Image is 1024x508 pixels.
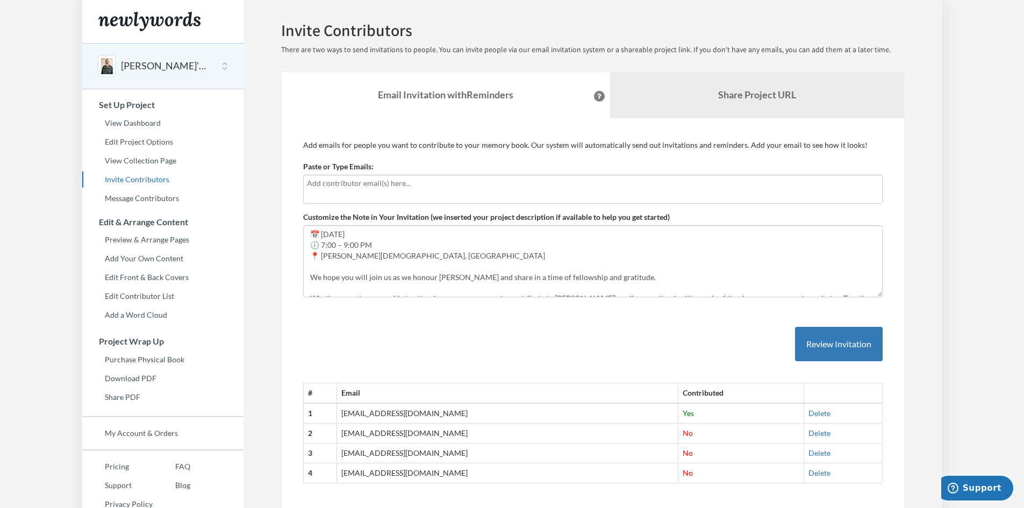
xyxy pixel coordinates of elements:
a: Pricing [82,459,153,475]
a: Delete [808,409,830,418]
a: Edit Front & Back Covers [82,269,244,285]
a: Edit Project Options [82,134,244,150]
a: View Dashboard [82,115,244,131]
strong: Email Invitation with Reminders [378,89,513,101]
a: Support [82,477,153,493]
b: Share Project URL [718,89,796,101]
label: Customize the Note in Your Invitation (we inserted your project description if available to help ... [303,212,670,223]
th: 4 [303,463,337,483]
a: Add a Word Cloud [82,307,244,323]
h3: Set Up Project [83,100,244,110]
span: No [683,428,693,438]
p: There are two ways to send invitations to people. You can invite people via our email invitation ... [281,45,905,55]
h2: Invite Contributors [281,22,905,39]
a: Invite Contributors [82,171,244,188]
a: Message Contributors [82,190,244,206]
th: 3 [303,443,337,463]
a: My Account & Orders [82,425,244,441]
a: Blog [153,477,190,493]
th: Contributed [678,383,804,403]
h3: Project Wrap Up [83,337,244,346]
a: Add Your Own Content [82,251,244,267]
th: Email [337,383,678,403]
img: Newlywords logo [98,12,200,31]
label: Paste or Type Emails: [303,161,374,172]
td: [EMAIL_ADDRESS][DOMAIN_NAME] [337,403,678,423]
button: Review Invitation [795,327,883,362]
a: Delete [808,448,830,457]
td: [EMAIL_ADDRESS][DOMAIN_NAME] [337,443,678,463]
iframe: Opens a widget where you can chat to one of our agents [941,476,1013,503]
td: [EMAIL_ADDRESS][DOMAIN_NAME] [337,424,678,443]
button: [PERSON_NAME]'s Retirement [121,59,208,73]
a: Purchase Physical Book [82,352,244,368]
td: [EMAIL_ADDRESS][DOMAIN_NAME] [337,463,678,483]
a: Edit Contributor List [82,288,244,304]
a: Preview & Arrange Pages [82,232,244,248]
textarea: Hi Everyone, This November, [PERSON_NAME] Vanden [PERSON_NAME] will be retiring from Diaconal Min... [303,225,883,297]
a: View Collection Page [82,153,244,169]
input: Add contributor email(s) here... [307,177,879,189]
span: No [683,448,693,457]
a: Download PDF [82,370,244,387]
h3: Edit & Arrange Content [83,217,244,227]
th: # [303,383,337,403]
span: Yes [683,409,694,418]
a: Delete [808,428,830,438]
th: 2 [303,424,337,443]
th: 1 [303,403,337,423]
a: Delete [808,468,830,477]
p: Add emails for people you want to contribute to your memory book. Our system will automatically s... [303,140,883,151]
a: FAQ [153,459,190,475]
a: Share PDF [82,389,244,405]
span: No [683,468,693,477]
